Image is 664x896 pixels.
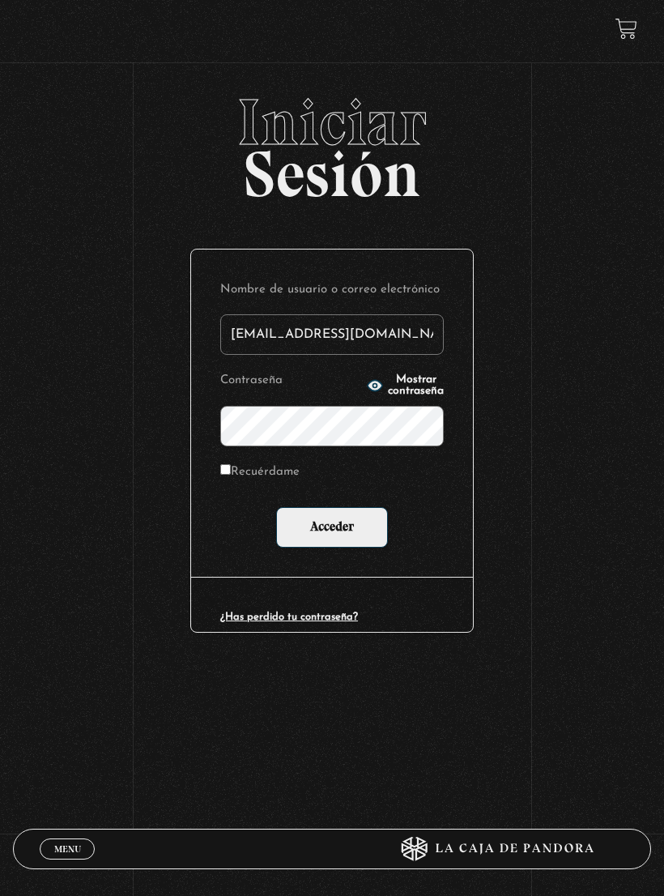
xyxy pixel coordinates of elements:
[276,507,388,548] input: Acceder
[220,279,444,302] label: Nombre de usuario o correo electrónico
[367,374,444,397] button: Mostrar contraseña
[54,844,81,854] span: Menu
[13,90,650,194] h2: Sesión
[13,90,650,155] span: Iniciar
[220,369,362,393] label: Contraseña
[49,858,87,869] span: Cerrar
[388,374,444,397] span: Mostrar contraseña
[220,461,300,484] label: Recuérdame
[220,612,358,622] a: ¿Has perdido tu contraseña?
[615,18,637,40] a: View your shopping cart
[220,464,231,475] input: Recuérdame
